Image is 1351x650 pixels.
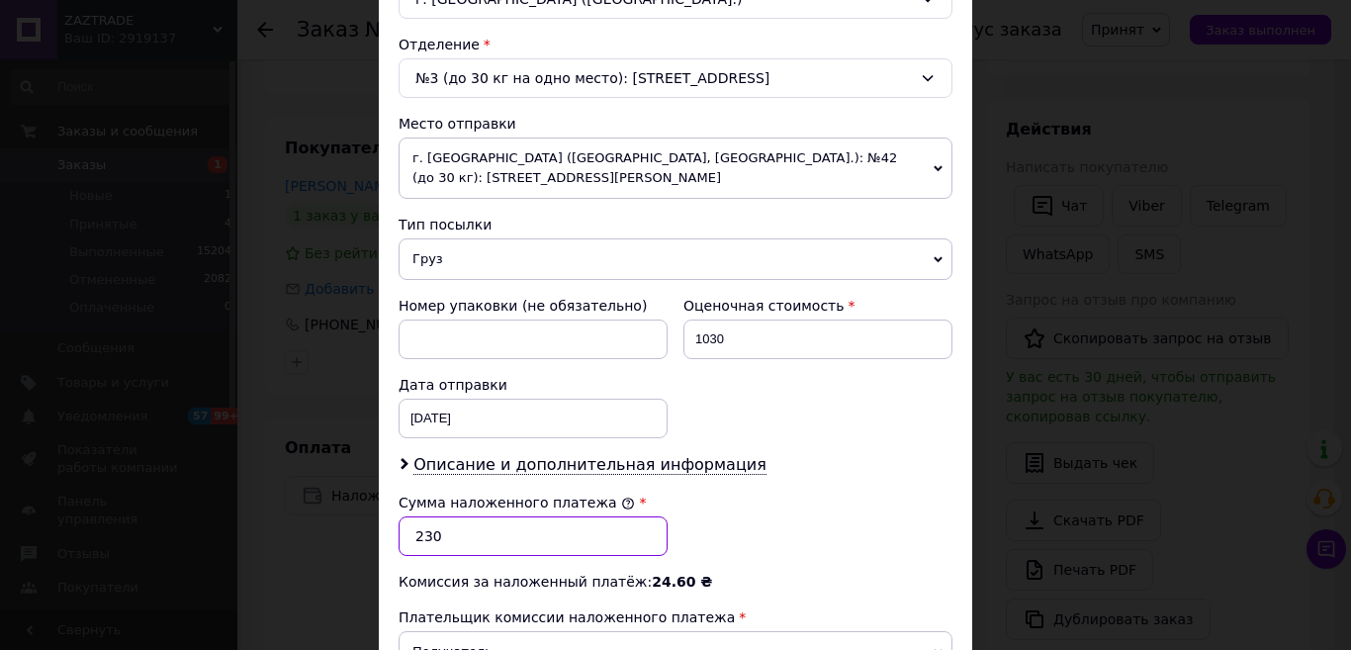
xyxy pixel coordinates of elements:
[652,574,712,590] span: 24.60 ₴
[399,296,668,316] div: Номер упаковки (не обязательно)
[399,238,952,280] span: Груз
[399,138,952,199] span: г. [GEOGRAPHIC_DATA] ([GEOGRAPHIC_DATA], [GEOGRAPHIC_DATA].): №42 (до 30 кг): [STREET_ADDRESS][PE...
[399,116,516,132] span: Место отправки
[399,35,952,54] div: Отделение
[683,296,952,316] div: Оценочная стоимость
[399,609,735,625] span: Плательщик комиссии наложенного платежа
[399,58,952,98] div: №3 (до 30 кг на одно место): [STREET_ADDRESS]
[399,572,952,592] div: Комиссия за наложенный платёж:
[413,455,766,475] span: Описание и дополнительная информация
[399,217,492,232] span: Тип посылки
[399,375,668,395] div: Дата отправки
[399,495,635,511] label: Сумма наложенного платежа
